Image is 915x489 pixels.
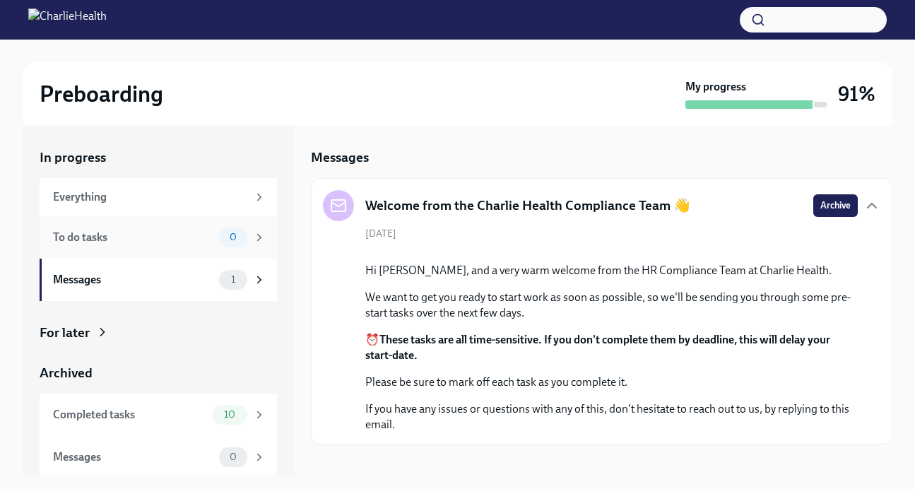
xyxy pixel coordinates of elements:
[40,324,277,342] a: For later
[53,230,213,245] div: To do tasks
[365,290,858,321] p: We want to get you ready to start work as soon as possible, so we'll be sending you through some ...
[40,394,277,436] a: Completed tasks10
[365,332,858,363] p: ⏰
[40,259,277,301] a: Messages1
[53,272,213,288] div: Messages
[216,409,244,420] span: 10
[40,80,163,108] h2: Preboarding
[365,333,830,362] strong: These tasks are all time-sensitive. If you don't complete them by deadline, this will delay your ...
[40,148,277,167] a: In progress
[223,274,244,285] span: 1
[365,375,858,390] p: Please be sure to mark off each task as you complete it.
[365,196,690,215] h5: Welcome from the Charlie Health Compliance Team 👋
[685,79,746,95] strong: My progress
[28,8,107,31] img: CharlieHealth
[365,401,858,432] p: If you have any issues or questions with any of this, don't hesitate to reach out to us, by reply...
[40,178,277,216] a: Everything
[838,81,875,107] h3: 91%
[365,227,396,240] span: [DATE]
[820,199,851,213] span: Archive
[221,232,245,242] span: 0
[813,194,858,217] button: Archive
[53,449,213,465] div: Messages
[311,148,369,167] h5: Messages
[40,216,277,259] a: To do tasks0
[221,452,245,462] span: 0
[53,407,206,423] div: Completed tasks
[40,324,90,342] div: For later
[40,436,277,478] a: Messages0
[53,189,247,205] div: Everything
[40,364,277,382] a: Archived
[365,263,858,278] p: Hi [PERSON_NAME], and a very warm welcome from the HR Compliance Team at Charlie Health.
